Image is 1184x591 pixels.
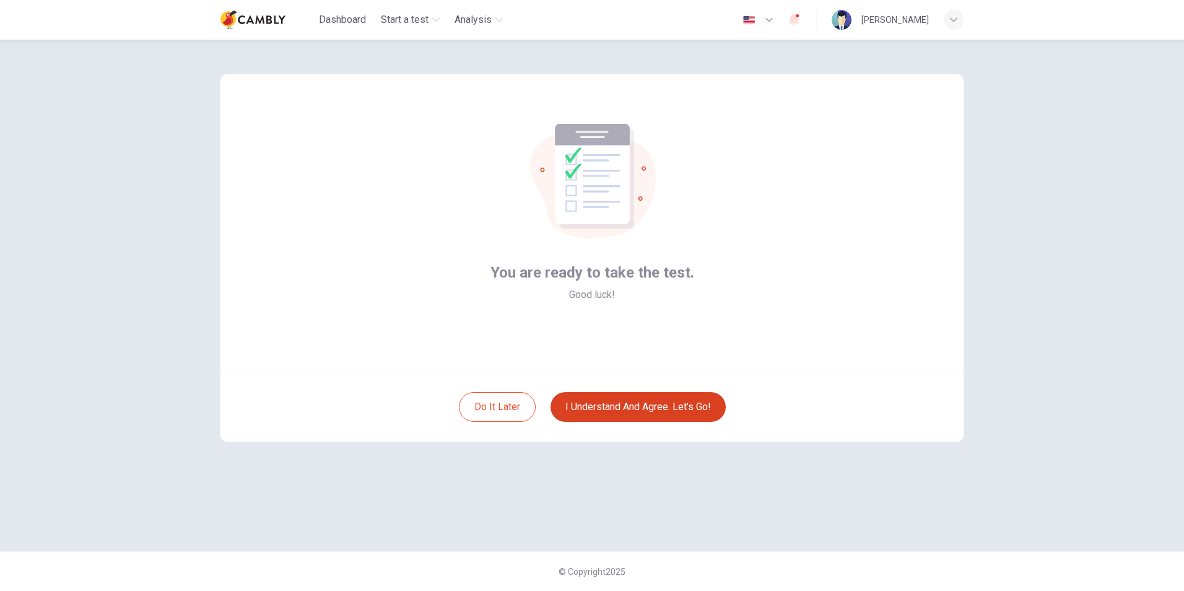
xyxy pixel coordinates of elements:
[450,9,508,31] button: Analysis
[559,567,625,577] span: © Copyright 2025
[832,10,851,30] img: Profile picture
[551,392,726,422] button: I understand and agree. Let’s go!
[459,392,536,422] button: Do it later
[861,12,929,27] div: [PERSON_NAME]
[314,9,371,31] button: Dashboard
[376,9,445,31] button: Start a test
[220,7,285,32] img: Cambly logo
[741,15,757,25] img: en
[455,12,492,27] span: Analysis
[319,12,366,27] span: Dashboard
[220,7,314,32] a: Cambly logo
[490,263,694,282] span: You are ready to take the test.
[381,12,429,27] span: Start a test
[569,287,615,302] span: Good luck!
